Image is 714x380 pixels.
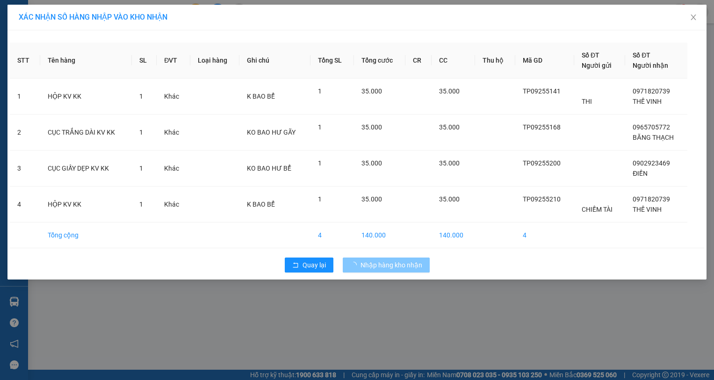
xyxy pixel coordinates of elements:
span: loading [350,262,361,268]
td: Khác [157,115,190,151]
span: TP09255210 [523,195,561,203]
strong: BIÊN NHẬN GỬI HÀNG [31,5,108,14]
span: 1 [139,201,143,208]
span: BĂNG THẠCH [633,134,673,141]
th: ĐVT [157,43,190,79]
span: K BAO BỂ [247,93,275,100]
span: 0902923469 [633,159,670,167]
th: CC [432,43,476,79]
span: KO BAO HƯ BỂ [247,165,291,172]
td: 3 [10,151,40,186]
button: rollbackQuay lại [285,258,333,272]
p: GỬI: [4,18,137,36]
span: 1 [139,129,143,136]
span: THI [582,98,592,105]
td: Khác [157,79,190,115]
td: HỘP KV KK [40,79,132,115]
span: Số ĐT [582,51,599,59]
span: CHIẾM TÀI [582,206,613,213]
span: THẾ VINH [633,206,662,213]
span: KO BAO HƯ GÃY [247,129,296,136]
span: 0971820739 [633,195,670,203]
span: rollback [292,262,299,269]
span: Người gửi [582,62,612,69]
span: Số ĐT [633,51,650,59]
span: 35.000 [361,87,382,95]
th: Tổng cước [354,43,405,79]
span: 35.000 [361,159,382,167]
span: GIAO: [4,61,70,70]
span: THẾ VINH [633,98,662,105]
td: 140.000 [432,222,476,248]
span: 35.000 [361,123,382,131]
span: TP09255200 [523,159,561,167]
span: 1 [318,87,322,95]
td: 4 [515,222,574,248]
span: 1 [318,123,322,131]
span: NHƯ NGỌC [50,50,89,59]
span: 0333585910 - [4,50,89,59]
span: VP [PERSON_NAME] ([GEOGRAPHIC_DATA]) - [4,18,87,36]
span: K BAO HƯ BỂ [24,61,70,70]
p: NHẬN: [4,40,137,49]
button: Nhập hàng kho nhận [343,258,430,272]
span: 0971820739 [633,87,670,95]
span: 1 [139,165,143,172]
span: close [690,14,697,21]
th: Tên hàng [40,43,132,79]
span: XÁC NHẬN SỐ HÀNG NHẬP VÀO KHO NHẬN [19,13,167,22]
th: SL [132,43,157,79]
span: 35.000 [439,87,460,95]
th: STT [10,43,40,79]
th: Loại hàng [190,43,240,79]
span: Quay lại [303,260,326,270]
span: 35.000 [361,195,382,203]
th: CR [405,43,432,79]
span: TP09255141 [523,87,561,95]
th: Mã GD [515,43,574,79]
th: Tổng SL [310,43,354,79]
td: CỤC GIẤY DẸP KV KK [40,151,132,186]
span: 35.000 [439,123,460,131]
td: CỤC TRẮNG DÀI KV KK [40,115,132,151]
td: 2 [10,115,40,151]
span: 35.000 [439,159,460,167]
span: 35.000 [439,195,460,203]
td: 140.000 [354,222,405,248]
td: 4 [10,186,40,222]
td: HỘP KV KK [40,186,132,222]
td: Tổng cộng [40,222,132,248]
span: 1 [318,159,322,167]
td: 1 [10,79,40,115]
td: Khác [157,186,190,222]
button: Close [680,5,707,31]
th: Thu hộ [475,43,515,79]
th: Ghi chú [239,43,310,79]
span: TP09255168 [523,123,561,131]
span: 1 [139,93,143,100]
span: 0965705772 [633,123,670,131]
span: Nhập hàng kho nhận [361,260,422,270]
span: VP Cầu Kè [26,40,61,49]
td: 4 [310,222,354,248]
td: Khác [157,151,190,186]
span: K BAO BỂ [247,201,275,208]
span: 1 [318,195,322,203]
span: ĐIỀN [633,170,648,177]
span: Người nhận [633,62,668,69]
